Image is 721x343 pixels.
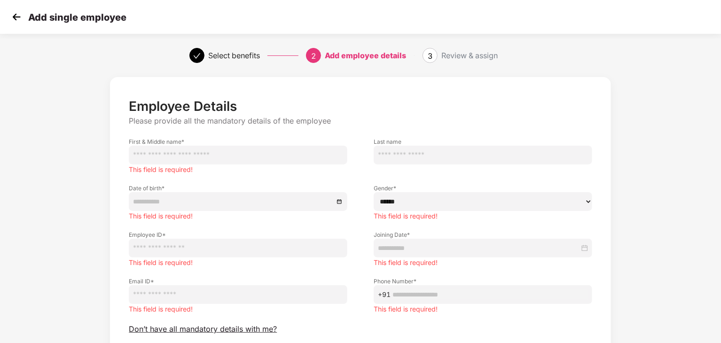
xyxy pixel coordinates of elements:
p: Add single employee [28,12,126,23]
label: Email ID [129,277,347,285]
span: This field is required! [129,212,193,220]
span: 3 [428,51,432,61]
span: This field is required! [374,258,438,266]
img: svg+xml;base64,PHN2ZyB4bWxucz0iaHR0cDovL3d3dy53My5vcmcvMjAwMC9zdmciIHdpZHRoPSIzMCIgaGVpZ2h0PSIzMC... [9,10,24,24]
p: Please provide all the mandatory details of the employee [129,116,592,126]
div: Review & assign [441,48,498,63]
div: Add employee details [325,48,406,63]
span: Don’t have all mandatory details with me? [129,324,277,334]
label: First & Middle name [129,138,347,146]
span: This field is required! [374,305,438,313]
label: Last name [374,138,592,146]
label: Employee ID [129,231,347,239]
span: 2 [311,51,316,61]
label: Joining Date [374,231,592,239]
p: Employee Details [129,98,592,114]
label: Date of birth [129,184,347,192]
label: Gender [374,184,592,192]
span: This field is required! [374,212,438,220]
span: This field is required! [129,258,193,266]
label: Phone Number [374,277,592,285]
div: Select benefits [208,48,260,63]
span: This field is required! [129,305,193,313]
span: +91 [378,289,391,300]
span: check [193,52,201,60]
span: This field is required! [129,165,193,173]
